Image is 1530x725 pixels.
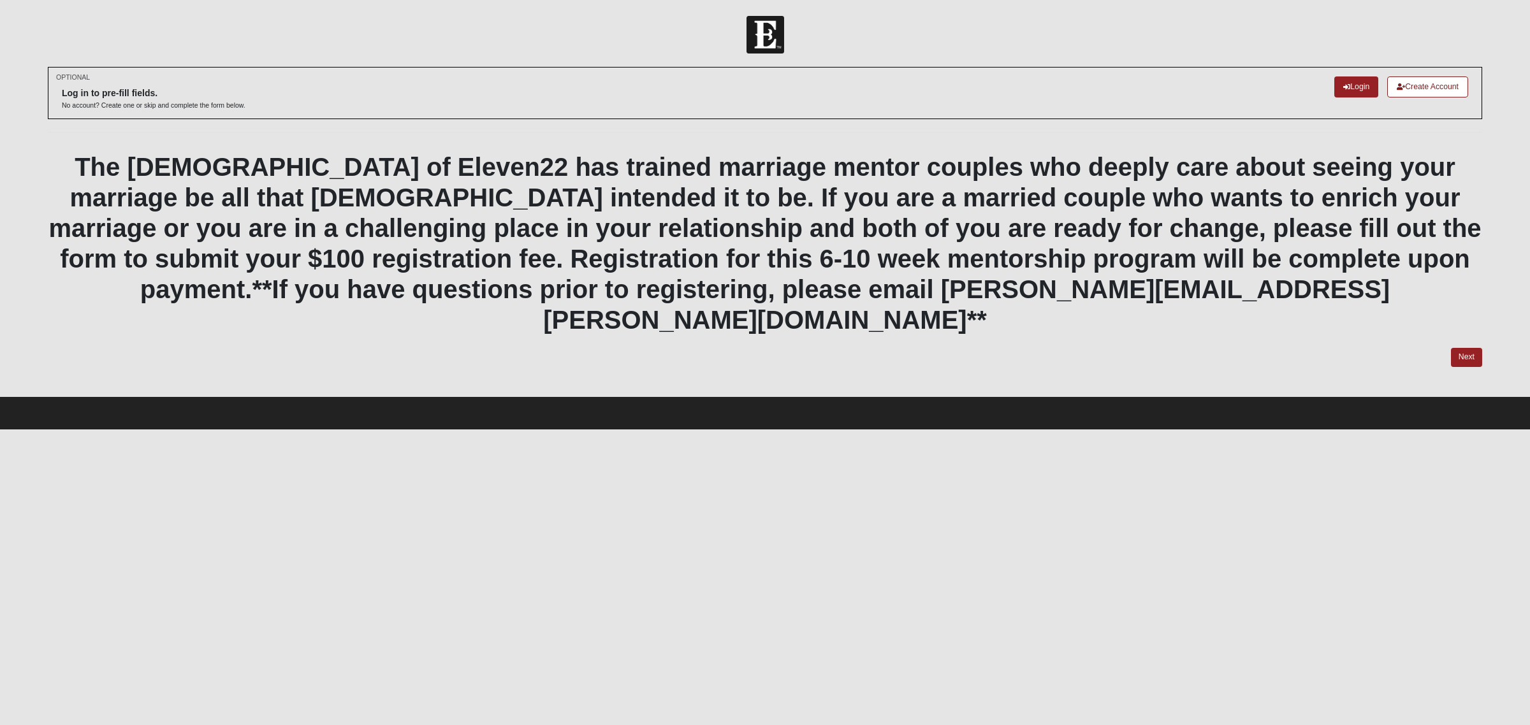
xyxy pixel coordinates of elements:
b: **If you have questions prior to registering, please email [PERSON_NAME][EMAIL_ADDRESS][PERSON_NA... [252,275,1390,334]
h2: The [DEMOGRAPHIC_DATA] of Eleven22 has trained marriage mentor couples who deeply care about seei... [48,152,1482,335]
h6: Log in to pre-fill fields. [62,88,245,99]
p: No account? Create one or skip and complete the form below. [62,101,245,110]
a: Create Account [1387,76,1468,97]
a: Login [1334,76,1378,97]
img: Church of Eleven22 Logo [747,16,784,54]
small: OPTIONAL [56,73,90,82]
a: Next [1451,348,1482,366]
